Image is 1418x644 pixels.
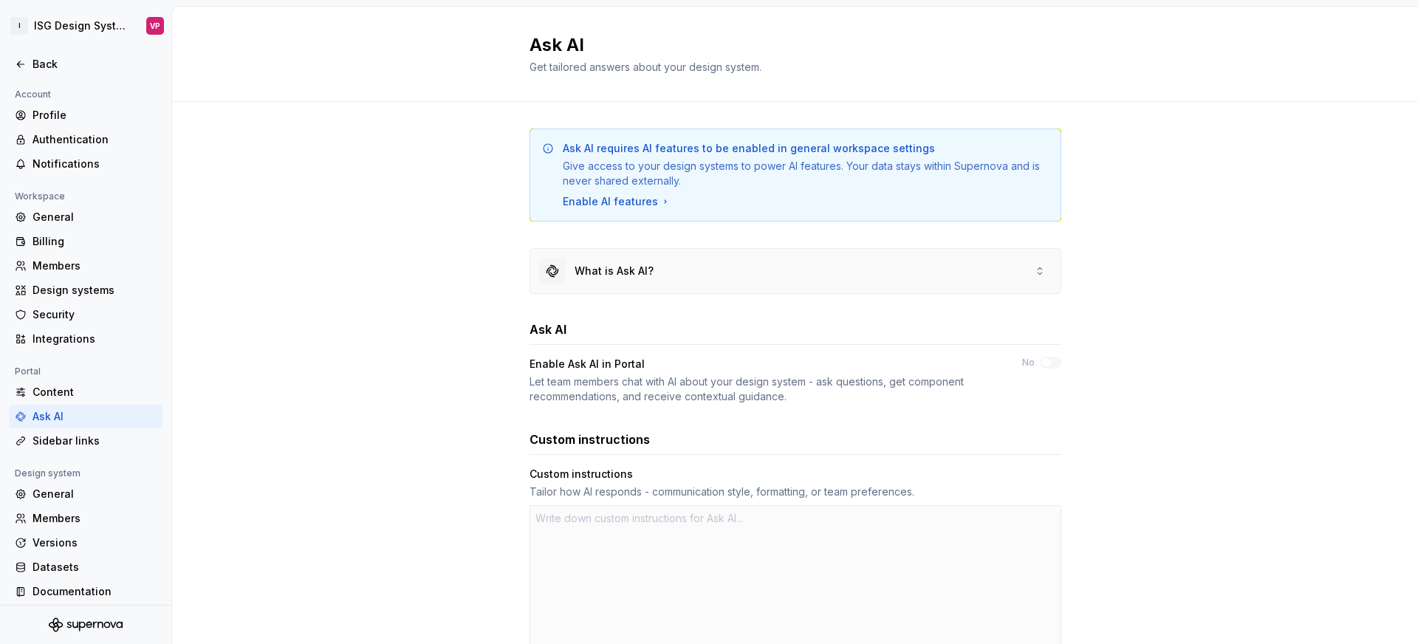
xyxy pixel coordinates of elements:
[32,307,157,322] div: Security
[530,431,650,448] h3: Custom instructions
[9,482,162,506] a: General
[32,434,157,448] div: Sidebar links
[9,303,162,326] a: Security
[34,18,129,33] div: ISG Design System
[32,57,157,72] div: Back
[3,10,168,42] button: IISG Design SystemVP
[32,132,157,147] div: Authentication
[32,511,157,526] div: Members
[9,86,57,103] div: Account
[32,409,157,424] div: Ask AI
[9,363,47,380] div: Portal
[530,374,996,404] div: Let team members chat with AI about your design system - ask questions, get component recommendat...
[563,141,935,156] div: Ask AI requires AI features to be enabled in general workspace settings
[32,332,157,346] div: Integrations
[9,52,162,76] a: Back
[9,580,162,603] a: Documentation
[9,380,162,404] a: Content
[530,484,1061,499] div: Tailor how AI responds - communication style, formatting, or team preferences.
[9,405,162,428] a: Ask AI
[32,108,157,123] div: Profile
[32,283,157,298] div: Design systems
[32,258,157,273] div: Members
[563,194,671,209] button: Enable AI features
[530,321,566,338] h3: Ask AI
[9,152,162,176] a: Notifications
[32,487,157,501] div: General
[32,157,157,171] div: Notifications
[9,188,71,205] div: Workspace
[32,535,157,550] div: Versions
[575,264,654,278] div: What is Ask AI?
[32,385,157,400] div: Content
[530,467,633,482] div: Custom instructions
[9,205,162,229] a: General
[10,17,28,35] div: I
[32,560,157,575] div: Datasets
[9,103,162,127] a: Profile
[9,327,162,351] a: Integrations
[563,159,1049,188] div: Give access to your design systems to power AI features. Your data stays within Supernova and is ...
[530,61,761,73] span: Get tailored answers about your design system.
[530,33,1044,57] h2: Ask AI
[32,584,157,599] div: Documentation
[150,20,160,32] div: VP
[49,617,123,632] svg: Supernova Logo
[1022,357,1035,369] label: No
[9,278,162,302] a: Design systems
[9,230,162,253] a: Billing
[9,429,162,453] a: Sidebar links
[9,507,162,530] a: Members
[9,465,86,482] div: Design system
[9,254,162,278] a: Members
[32,234,157,249] div: Billing
[9,128,162,151] a: Authentication
[32,210,157,225] div: General
[530,357,645,371] div: Enable Ask AI in Portal
[9,531,162,555] a: Versions
[9,555,162,579] a: Datasets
